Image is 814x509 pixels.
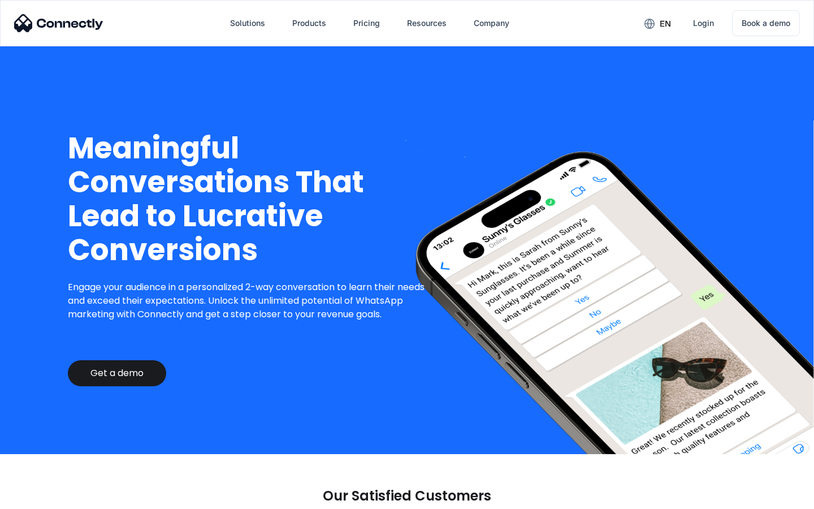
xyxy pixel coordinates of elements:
a: Get a demo [68,360,166,386]
p: Engage your audience in a personalized 2-way conversation to learn their needs and exceed their e... [68,281,434,321]
div: en [660,16,671,32]
a: Book a demo [732,10,800,36]
div: Company [474,15,509,31]
aside: Language selected: English [11,489,68,505]
a: Login [684,10,723,37]
div: Products [292,15,326,31]
p: Our Satisfied Customers [323,488,491,504]
img: Connectly Logo [14,14,103,32]
div: Login [693,15,714,31]
div: Solutions [230,15,265,31]
div: Pricing [353,15,380,31]
div: Resources [407,15,447,31]
ul: Language list [23,489,68,505]
a: Pricing [344,10,389,37]
h1: Meaningful Conversations That Lead to Lucrative Conversions [68,131,434,267]
div: Get a demo [90,368,144,379]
